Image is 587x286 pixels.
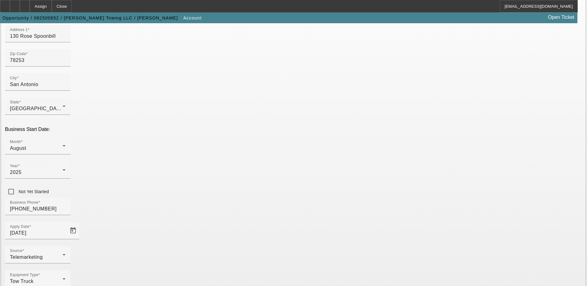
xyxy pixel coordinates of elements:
p: Business Start Date: [5,127,582,132]
mat-label: Equipment Type [10,273,38,277]
mat-label: Business Phone [10,201,38,205]
span: [GEOGRAPHIC_DATA] [10,106,64,111]
span: Telemarketing [10,254,43,260]
mat-label: Source [10,249,22,253]
span: 2025 [10,170,22,175]
label: Not Yet Started [17,188,49,195]
a: Open Ticket [546,12,577,23]
mat-label: Month [10,140,21,144]
mat-label: State [10,100,19,104]
span: Account [183,15,201,20]
mat-label: City [10,76,17,80]
mat-label: Year [10,164,18,168]
span: Opportunity / 082500652 / [PERSON_NAME] Towing LLC / [PERSON_NAME] [2,15,178,20]
mat-label: Zip Code [10,52,26,56]
span: Tow Truck [10,279,34,284]
button: Open calendar [67,224,79,237]
mat-label: Address 1 [10,28,28,32]
mat-label: Apply Date [10,225,29,229]
span: August [10,145,26,151]
button: Account [182,12,203,24]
